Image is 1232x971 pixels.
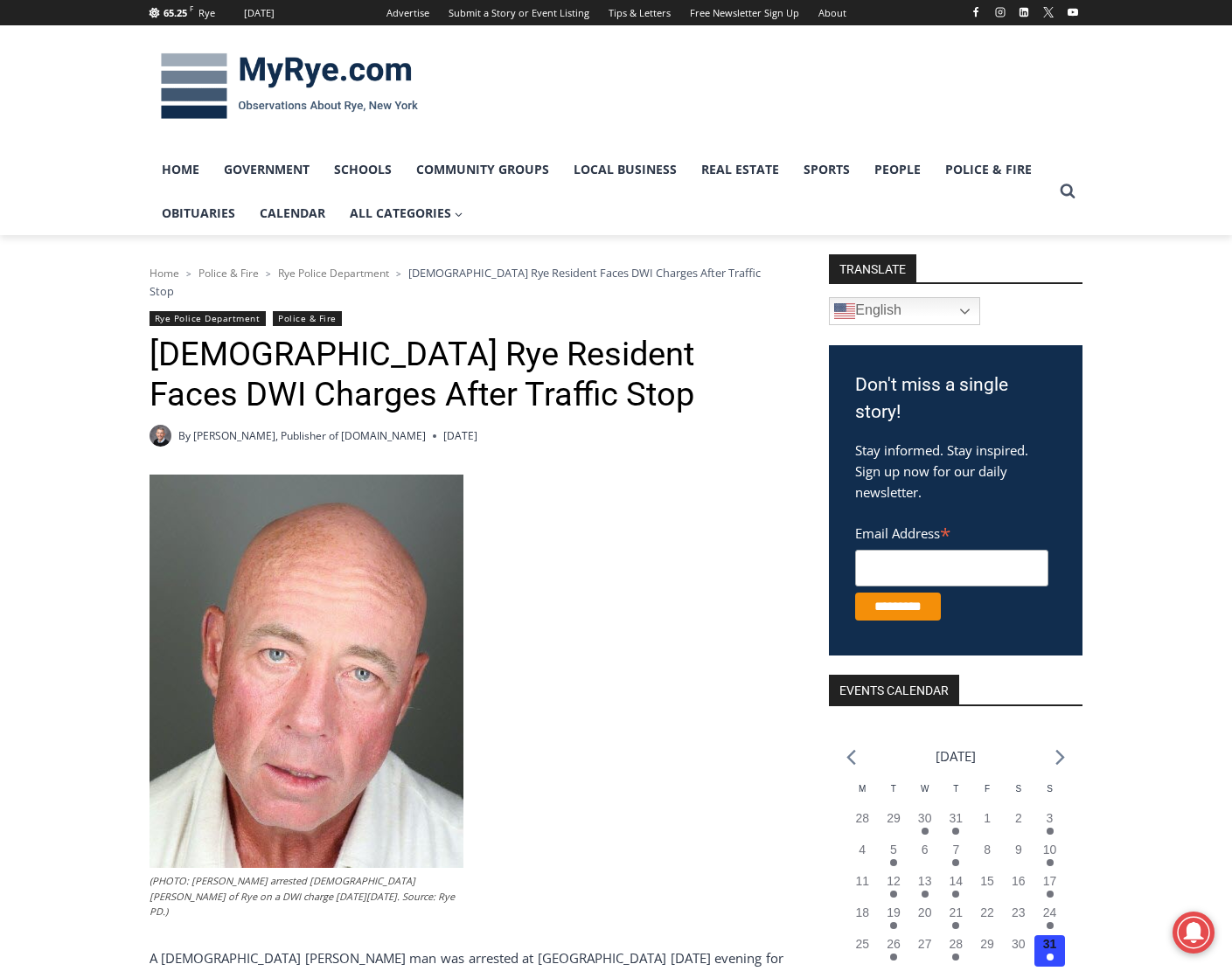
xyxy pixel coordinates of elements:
time: 8 [984,843,991,857]
button: 1 [971,809,1003,841]
em: Has events [1047,828,1054,835]
em: Has events [890,954,897,961]
a: Real Estate [689,148,791,191]
button: 29 [971,935,1003,967]
time: 3 [1047,811,1054,825]
a: Rye Police Department [278,266,389,281]
button: 28 [846,809,878,841]
button: 17 Has events [1034,872,1066,904]
span: M [859,784,866,794]
a: Facebook [965,2,986,23]
time: 5 [890,843,897,857]
button: 30 [1003,935,1034,967]
a: Sports [791,148,862,191]
a: Local Business [561,148,689,191]
time: 7 [952,843,959,857]
h1: [DEMOGRAPHIC_DATA] Rye Resident Faces DWI Charges After Traffic Stop [150,335,783,414]
button: 15 [971,872,1003,904]
a: Police & Fire [933,148,1044,191]
img: (PHOTO: Rye PD arrested 56 year old Thomas M. Davitt III of Rye on a DWI charge on Friday, August... [150,475,463,868]
span: W [921,784,929,794]
img: MyRye.com [150,41,429,132]
button: 8 [971,841,1003,872]
span: > [396,267,401,280]
em: Has events [952,859,959,866]
div: Saturday [1003,782,1034,809]
a: [PERSON_NAME], Publisher of [DOMAIN_NAME] [193,428,426,443]
a: YouTube [1062,2,1083,23]
em: Has events [952,922,959,929]
button: Child menu of All Categories [338,191,476,235]
time: 4 [859,843,866,857]
a: English [829,297,980,325]
figcaption: (PHOTO: [PERSON_NAME] arrested [DEMOGRAPHIC_DATA] [PERSON_NAME] of Rye on a DWI charge [DATE][DAT... [150,873,463,919]
span: T [891,784,896,794]
a: Schools [322,148,404,191]
button: 10 Has events [1034,841,1066,872]
a: Author image [150,425,171,447]
button: 3 Has events [1034,809,1066,841]
time: 22 [980,905,994,919]
span: S [1015,784,1021,794]
a: Rye Police Department [150,311,266,326]
p: Stay informed. Stay inspired. Sign up now for our daily newsletter. [855,440,1056,503]
button: 2 [1003,809,1034,841]
button: 9 [1003,841,1034,872]
time: 1 [984,811,991,825]
button: 31 Has events [1034,935,1066,967]
h2: Events Calendar [829,675,959,704]
span: T [953,784,958,794]
a: Instagram [990,2,1011,23]
time: 30 [918,811,932,825]
em: Has events [890,859,897,866]
a: Previous month [846,749,856,766]
time: [DATE] [443,427,477,444]
div: Friday [971,782,1003,809]
em: Has events [922,891,929,898]
button: 21 Has events [941,904,972,935]
em: Has events [952,891,959,898]
button: 5 Has events [878,841,909,872]
time: 27 [918,937,932,951]
button: View Search Form [1052,176,1083,207]
a: People [862,148,933,191]
span: F [190,3,193,13]
time: 31 [1043,937,1057,951]
button: 26 Has events [878,935,909,967]
a: Home [150,266,179,281]
span: > [186,267,191,280]
time: 11 [855,874,869,888]
time: 29 [980,937,994,951]
div: Rye [198,5,215,21]
time: 12 [887,874,901,888]
h3: Don't miss a single story! [855,371,1056,427]
em: Has events [1047,954,1054,961]
time: 16 [1012,874,1026,888]
button: 29 [878,809,909,841]
a: Linkedin [1013,2,1034,23]
div: Sunday [1034,782,1066,809]
button: 24 Has events [1034,904,1066,935]
time: 10 [1043,843,1057,857]
time: 29 [887,811,901,825]
a: Police & Fire [198,266,259,281]
time: 28 [950,937,964,951]
button: 27 [909,935,941,967]
strong: TRANSLATE [829,254,916,282]
button: 14 Has events [941,872,972,904]
a: Next month [1055,749,1065,766]
nav: Primary Navigation [150,148,1052,236]
em: Has events [1047,922,1054,929]
button: 18 [846,904,878,935]
a: Home [150,148,212,191]
time: 30 [1012,937,1026,951]
a: Calendar [247,191,338,235]
em: Has events [890,922,897,929]
button: 28 Has events [941,935,972,967]
time: 25 [855,937,869,951]
time: 2 [1015,811,1022,825]
label: Email Address [855,516,1048,547]
time: 17 [1043,874,1057,888]
time: 28 [855,811,869,825]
